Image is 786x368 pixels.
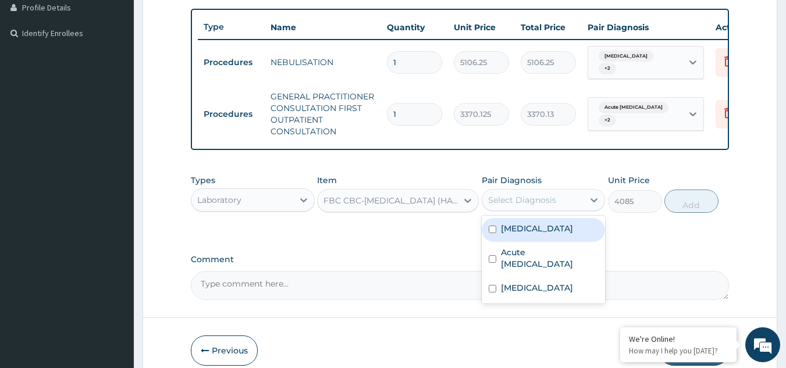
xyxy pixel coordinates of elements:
span: + 2 [599,63,616,74]
span: [MEDICAL_DATA] [599,51,653,62]
td: GENERAL PRACTITIONER CONSULTATION FIRST OUTPATIENT CONSULTATION [265,85,381,143]
div: Laboratory [197,194,241,206]
div: Chat with us now [61,65,195,80]
label: Comment [191,255,730,265]
label: [MEDICAL_DATA] [501,282,573,294]
td: NEBULISATION [265,51,381,74]
label: [MEDICAL_DATA] [501,223,573,234]
label: Item [317,174,337,186]
th: Name [265,16,381,39]
th: Type [198,16,265,38]
span: We're online! [67,110,161,227]
th: Total Price [515,16,582,39]
button: Previous [191,335,258,366]
textarea: Type your message and hit 'Enter' [6,245,222,285]
p: How may I help you today? [629,346,728,356]
label: Acute [MEDICAL_DATA] [501,246,599,270]
th: Quantity [381,16,448,39]
div: Minimize live chat window [191,6,219,34]
td: Procedures [198,103,265,125]
span: Acute [MEDICAL_DATA] [599,102,668,113]
th: Pair Diagnosis [582,16,710,39]
img: d_794563401_company_1708531726252_794563401 [22,58,47,87]
div: Select Diagnosis [488,194,556,206]
td: Procedures [198,52,265,73]
th: Actions [710,16,768,39]
button: Add [664,190,719,213]
th: Unit Price [448,16,515,39]
div: FBC CBC-[MEDICAL_DATA] (HAEMOGRAM) - [BLOOD] [323,195,458,206]
span: + 2 [599,115,616,126]
label: Pair Diagnosis [482,174,542,186]
div: We're Online! [629,334,728,344]
label: Types [191,176,215,185]
label: Unit Price [608,174,650,186]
